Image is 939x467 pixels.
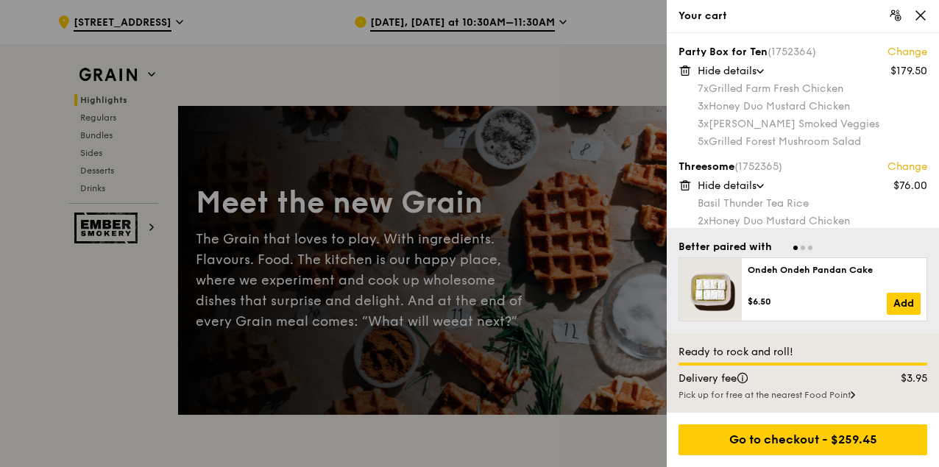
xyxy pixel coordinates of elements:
div: Ondeh Ondeh Pandan Cake [748,264,921,276]
div: Your cart [678,9,927,24]
div: Delivery fee [670,371,870,386]
div: Honey Duo Mustard Chicken [698,214,927,229]
div: $179.50 [890,64,927,79]
span: Go to slide 3 [808,246,812,250]
span: (1752365) [734,160,782,173]
div: Better paired with [678,240,772,254]
div: $3.95 [870,371,937,386]
div: Pick up for free at the nearest Food Point [678,389,927,401]
span: 3x [698,100,709,113]
span: Hide details [698,65,756,77]
span: (1752364) [768,46,816,58]
div: Party Box for Ten [678,45,927,60]
div: Honey Duo Mustard Chicken [698,99,927,114]
div: $76.00 [893,179,927,193]
div: $6.50 [748,296,887,307]
span: 2x [698,215,709,227]
span: Go to slide 2 [801,246,805,250]
div: Go to checkout - $259.45 [678,424,927,455]
span: 7x [698,82,709,95]
div: Threesome [678,160,927,174]
div: Grilled Farm Fresh Chicken [698,82,927,96]
div: Ready to rock and roll! [678,345,927,360]
span: Go to slide 1 [793,246,798,250]
div: [PERSON_NAME] Smoked Veggies [698,117,927,132]
div: Basil Thunder Tea Rice [698,196,927,211]
a: Add [887,293,921,315]
a: Change [887,45,927,60]
span: 3x [698,118,709,130]
span: Hide details [698,179,756,192]
span: 5x [698,135,709,148]
a: Change [887,160,927,174]
div: Grilled Forest Mushroom Salad [698,135,927,149]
